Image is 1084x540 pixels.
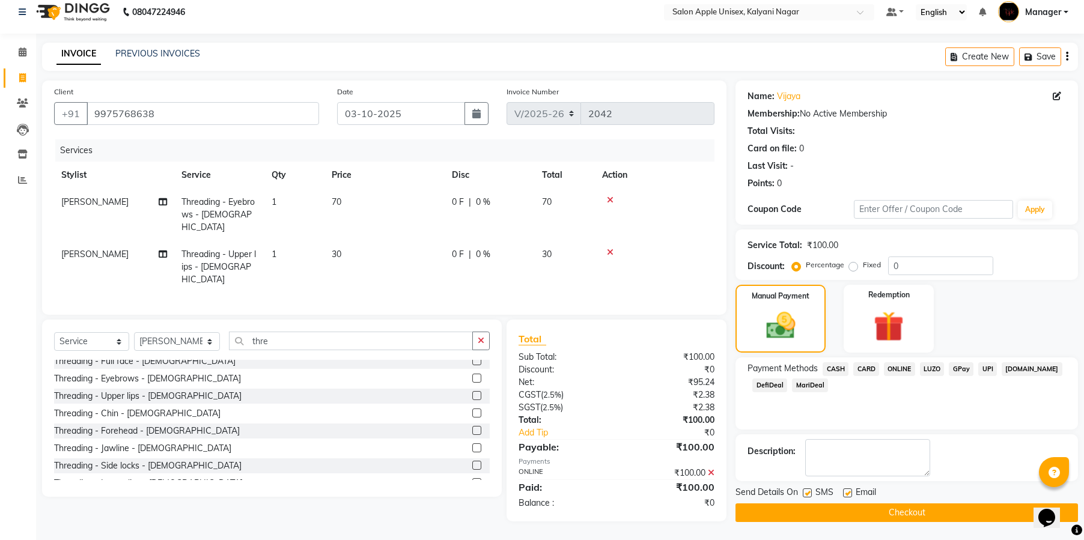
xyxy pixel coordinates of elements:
span: 0 % [476,248,490,261]
a: Vijaya [777,90,800,103]
div: Points: [748,177,775,190]
div: ( ) [510,401,617,414]
span: ONLINE [884,362,915,376]
img: _gift.svg [864,308,913,345]
label: Date [337,86,353,97]
th: Service [174,162,264,189]
span: Total [519,333,546,345]
div: Threading - Full face - [DEMOGRAPHIC_DATA] [54,355,236,368]
div: Service Total: [748,239,802,252]
span: [DOMAIN_NAME] [1002,362,1062,376]
div: Discount: [510,363,617,376]
input: Search by Name/Mobile/Email/Code [87,102,319,125]
div: Total Visits: [748,125,795,138]
span: 70 [542,196,552,207]
span: Threading - Upper lips - [DEMOGRAPHIC_DATA] [181,249,256,285]
label: Percentage [806,259,844,270]
label: Invoice Number [507,86,559,97]
label: Manual Payment [752,291,809,302]
label: Fixed [863,259,881,270]
span: Send Details On [735,486,798,501]
th: Action [595,162,714,189]
div: Last Visit: [748,160,788,172]
span: 0 F [452,196,464,208]
div: Payable: [510,440,617,454]
a: INVOICE [56,43,101,65]
th: Disc [445,162,535,189]
span: CGST [519,389,541,400]
span: 0 F [452,248,464,261]
button: Create New [945,47,1014,66]
input: Enter Offer / Coupon Code [854,200,1013,219]
div: Threading - Side locks - [DEMOGRAPHIC_DATA] [54,460,242,472]
button: Apply [1018,201,1052,219]
span: 30 [542,249,552,259]
div: Threading - Eyebrows - [DEMOGRAPHIC_DATA] [54,372,241,385]
div: ₹95.24 [617,376,723,389]
button: Checkout [735,503,1078,522]
span: Email [856,486,876,501]
span: CASH [823,362,848,376]
th: Price [324,162,445,189]
span: SMS [815,486,833,501]
div: Coupon Code [748,203,854,216]
th: Qty [264,162,324,189]
div: ₹0 [617,363,723,376]
span: [PERSON_NAME] [61,196,129,207]
div: 0 [777,177,782,190]
span: SGST [519,402,540,413]
span: [PERSON_NAME] [61,249,129,259]
div: 0 [799,142,804,155]
div: Threading - Lower lips - [DEMOGRAPHIC_DATA] [54,477,243,490]
span: | [469,196,471,208]
div: ONLINE [510,467,617,479]
div: ( ) [510,389,617,401]
span: DefiDeal [752,378,787,392]
span: LUZO [920,362,945,376]
div: No Active Membership [748,108,1066,120]
iframe: chat widget [1034,492,1072,528]
div: ₹2.38 [617,389,723,401]
span: CARD [853,362,879,376]
img: Manager [998,1,1019,22]
span: 2.5% [543,402,561,412]
th: Total [535,162,595,189]
div: ₹100.00 [617,480,723,494]
div: ₹100.00 [617,351,723,363]
div: Threading - Jawline - [DEMOGRAPHIC_DATA] [54,442,231,455]
div: ₹100.00 [807,239,838,252]
div: Threading - Forehead - [DEMOGRAPHIC_DATA] [54,425,240,437]
div: Total: [510,414,617,426]
div: ₹0 [617,497,723,509]
div: Name: [748,90,775,103]
div: ₹2.38 [617,401,723,414]
img: _cash.svg [757,309,805,342]
span: GPay [949,362,973,376]
span: MariDeal [792,378,828,392]
a: PREVIOUS INVOICES [115,48,200,59]
span: 30 [332,249,341,259]
label: Redemption [868,290,910,300]
div: Services [55,139,723,162]
div: Membership: [748,108,800,120]
th: Stylist [54,162,174,189]
div: Card on file: [748,142,797,155]
span: UPI [978,362,997,376]
input: Search or Scan [229,332,473,350]
button: Save [1019,47,1061,66]
div: - [790,160,794,172]
span: Payment Methods [748,362,818,375]
div: ₹100.00 [617,467,723,479]
div: ₹100.00 [617,440,723,454]
span: 70 [332,196,341,207]
span: Threading - Eyebrows - [DEMOGRAPHIC_DATA] [181,196,255,232]
div: Balance : [510,497,617,509]
div: Discount: [748,260,785,273]
label: Client [54,86,73,97]
div: Net: [510,376,617,389]
div: Threading - Chin - [DEMOGRAPHIC_DATA] [54,407,221,420]
span: 1 [272,196,276,207]
div: ₹100.00 [617,414,723,426]
span: Manager [1025,6,1061,19]
div: Description: [748,445,796,458]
